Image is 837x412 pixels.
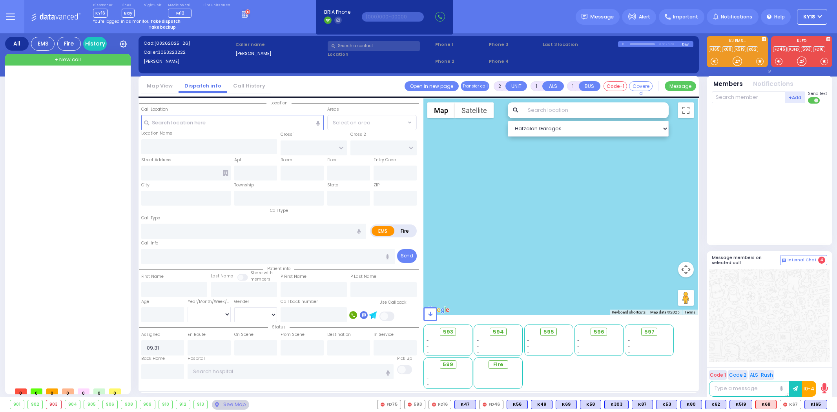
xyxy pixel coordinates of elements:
button: Transfer call [461,81,489,91]
span: 0 [15,388,27,394]
span: 4 [818,257,825,264]
span: Message [590,13,614,21]
div: ALS [755,400,777,409]
label: Use Callback [379,299,407,306]
small: Share with [250,270,273,276]
label: Last Name [211,273,233,279]
span: - [427,343,429,349]
div: BLS [556,400,577,409]
label: Call Info [141,240,158,246]
label: Destination [327,332,351,338]
label: P First Name [281,273,306,280]
div: 905 [84,400,99,409]
div: BLS [507,400,528,409]
button: Members [713,80,743,89]
span: Phone 4 [489,58,540,65]
span: Call type [266,208,292,213]
span: Phone 1 [435,41,486,48]
label: KJ EMS... [707,39,768,44]
label: Medic on call [168,3,194,8]
span: Alert [639,13,650,20]
label: Last 3 location [543,41,618,48]
input: Search a contact [328,41,420,51]
label: First Name [141,273,164,280]
div: 904 [65,400,80,409]
label: Floor [327,157,337,163]
a: Dispatch info [179,82,227,89]
span: BRIA Phone [324,9,350,16]
div: BLS [656,400,677,409]
label: Night unit [144,3,161,8]
img: red-radio-icon.svg [783,403,787,407]
input: Search hospital [188,364,394,379]
label: Entry Code [374,157,396,163]
span: - [527,349,529,355]
span: Internal Chat [788,257,817,263]
button: Notifications [753,80,793,89]
a: K519 [734,46,746,52]
button: Map camera controls [678,262,694,277]
a: FD46 [773,46,787,52]
button: UNIT [505,81,527,91]
div: 902 [28,400,43,409]
div: K165 [804,400,827,409]
span: 599 [443,361,453,368]
label: State [327,182,338,188]
div: K68 [755,400,777,409]
span: Phone 2 [435,58,486,65]
span: + New call [55,56,81,64]
a: Open this area in Google Maps (opens a new window) [425,305,451,315]
button: Internal Chat 4 [780,255,827,265]
label: Fire [394,226,416,236]
label: Dispatcher [93,3,113,8]
div: BLS [804,400,827,409]
span: 0 [62,388,74,394]
div: Bay [682,41,693,47]
label: En Route [188,332,206,338]
div: 910 [159,400,173,409]
div: K303 [604,400,629,409]
input: Search location [523,102,668,118]
div: 901 [10,400,24,409]
button: +Add [785,91,806,103]
span: Fire [493,361,503,368]
span: KY16 [93,9,108,18]
a: K165 [709,46,721,52]
div: All [5,37,29,51]
label: Street Address [141,157,171,163]
button: Message [665,81,696,91]
input: Search location here [141,115,324,130]
span: 0 [31,388,42,394]
label: Lines [122,3,135,8]
span: Bay [122,9,135,18]
span: - [427,370,429,376]
span: - [628,343,630,349]
img: comment-alt.png [782,259,786,263]
a: K68 [722,46,733,52]
a: 593 [801,46,812,52]
a: History [83,37,107,51]
div: BLS [454,400,476,409]
span: 0 [93,388,105,394]
label: Turn off text [808,97,821,104]
span: - [577,349,580,355]
span: 0 [78,388,89,394]
img: Logo [31,12,83,22]
button: ALS-Rush [749,370,774,380]
a: Call History [227,82,271,89]
span: - [527,337,529,343]
div: FD16 [429,400,451,409]
div: 908 [121,400,136,409]
div: K47 [454,400,476,409]
strong: Take dispatch [150,18,181,24]
div: K519 [729,400,752,409]
button: Drag Pegman onto the map to open Street View [678,290,694,306]
label: ZIP [374,182,379,188]
div: 593 [404,400,425,409]
label: Township [234,182,254,188]
button: Show satellite imagery [455,102,494,118]
span: 596 [594,328,604,336]
label: Cross 2 [350,131,366,138]
span: Location [266,100,292,106]
div: K80 [680,400,702,409]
